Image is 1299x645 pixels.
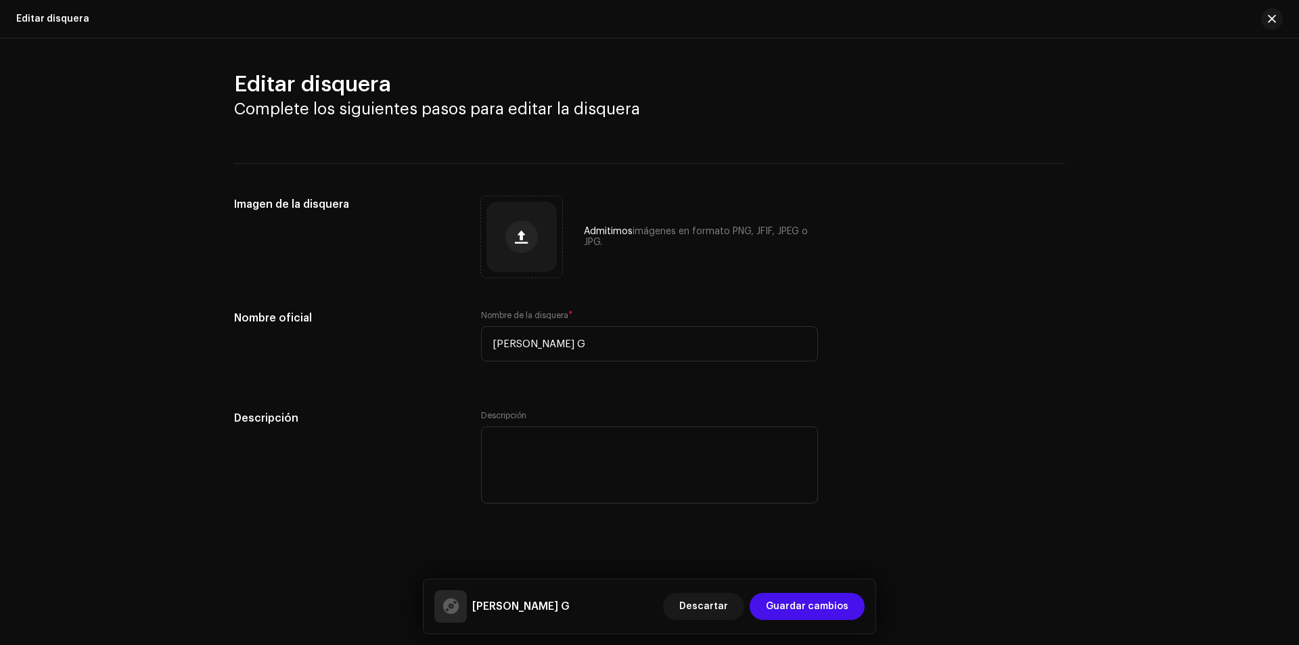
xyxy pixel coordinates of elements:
[234,71,1065,98] h2: Editar disquera
[481,326,818,361] input: Escriba algo...
[234,196,459,213] h5: Imagen de la disquera
[481,410,526,421] label: Descripción
[234,410,459,426] h5: Descripción
[584,226,818,248] div: Admitimos
[234,98,1065,120] h3: Complete los siguientes pasos para editar la disquera
[481,310,573,321] label: Nombre de la disquera
[584,227,808,247] span: imágenes en formato PNG, JFIF, JPEG o JPG.
[234,310,459,326] h5: Nombre oficial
